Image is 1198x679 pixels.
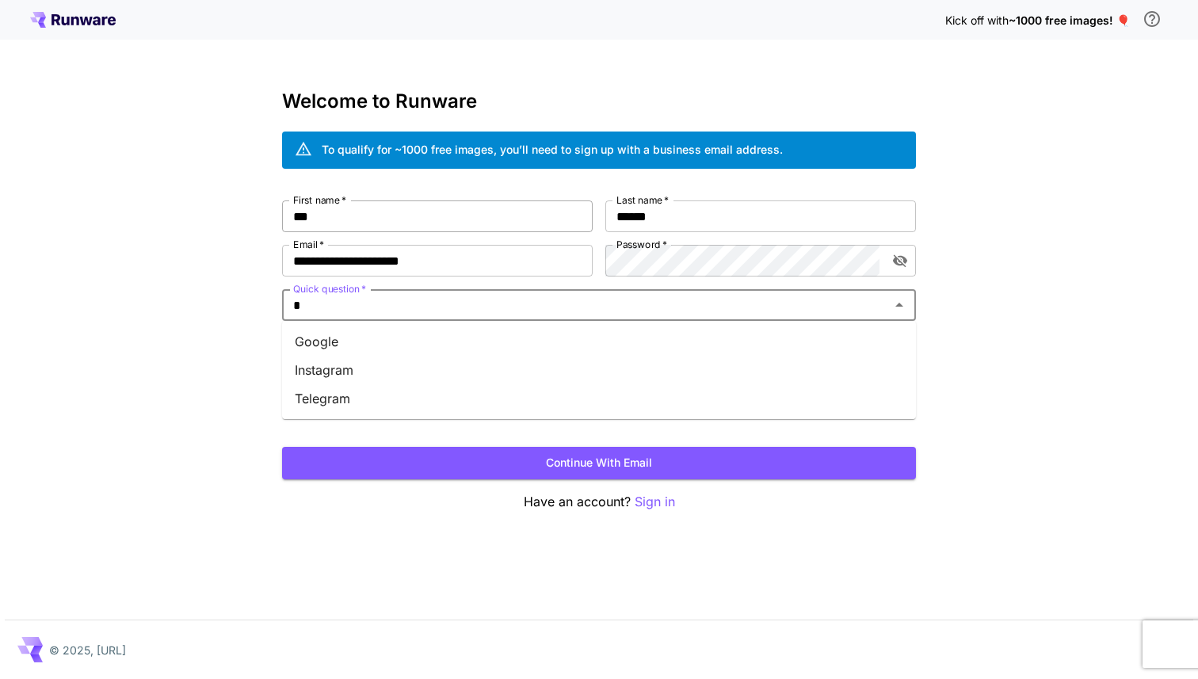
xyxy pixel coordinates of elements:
[282,447,916,479] button: Continue with email
[293,193,346,207] label: First name
[635,492,675,512] button: Sign in
[1136,3,1168,35] button: In order to qualify for free credit, you need to sign up with a business email address and click ...
[888,294,910,316] button: Close
[282,384,916,413] li: Telegram
[1009,13,1130,27] span: ~1000 free images! 🎈
[282,327,916,356] li: Google
[945,13,1009,27] span: Kick off with
[282,90,916,113] h3: Welcome to Runware
[322,141,783,158] div: To qualify for ~1000 free images, you’ll need to sign up with a business email address.
[293,282,366,296] label: Quick question
[616,238,667,251] label: Password
[49,642,126,658] p: © 2025, [URL]
[293,238,324,251] label: Email
[616,193,669,207] label: Last name
[282,356,916,384] li: Instagram
[886,246,914,275] button: toggle password visibility
[282,492,916,512] p: Have an account?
